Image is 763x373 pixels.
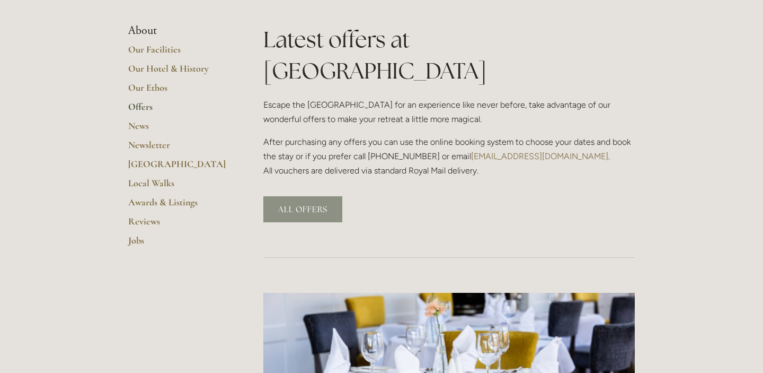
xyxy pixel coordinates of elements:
[128,120,229,139] a: News
[128,24,229,38] li: About
[263,196,342,222] a: ALL OFFERS
[128,158,229,177] a: [GEOGRAPHIC_DATA]
[471,151,608,161] a: [EMAIL_ADDRESS][DOMAIN_NAME]
[128,101,229,120] a: Offers
[263,98,635,126] p: Escape the [GEOGRAPHIC_DATA] for an experience like never before, take advantage of our wonderful...
[263,135,635,178] p: After purchasing any offers you can use the online booking system to choose your dates and book t...
[128,196,229,215] a: Awards & Listings
[128,139,229,158] a: Newsletter
[263,24,635,86] h1: Latest offers at [GEOGRAPHIC_DATA]
[128,215,229,235] a: Reviews
[128,63,229,82] a: Our Hotel & History
[128,82,229,101] a: Our Ethos
[128,235,229,254] a: Jobs
[128,177,229,196] a: Local Walks
[128,44,229,63] a: Our Facilities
